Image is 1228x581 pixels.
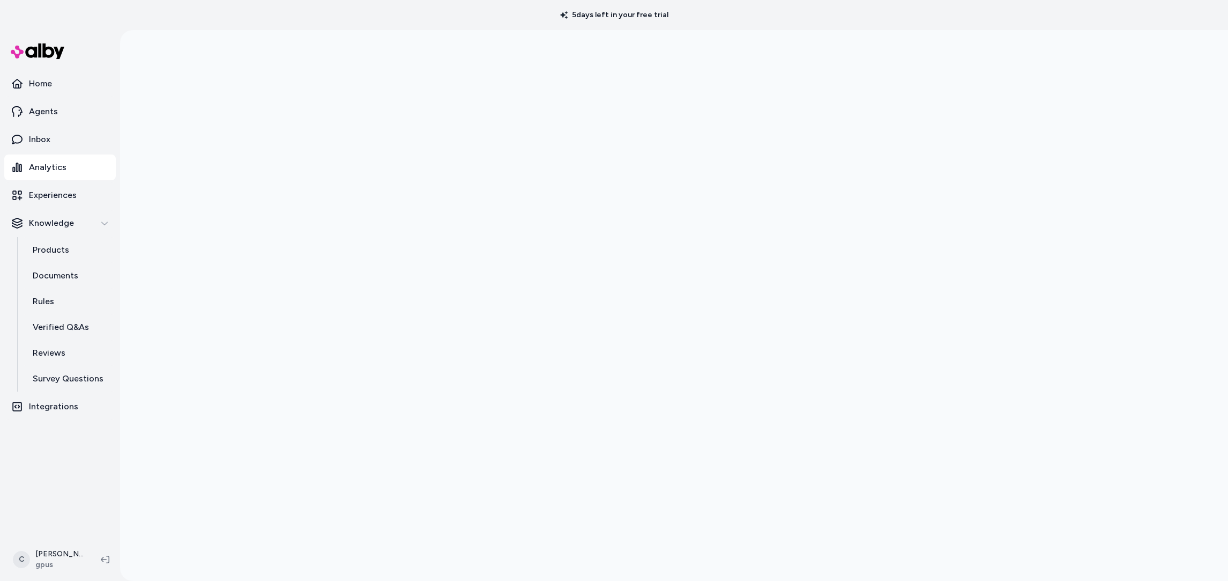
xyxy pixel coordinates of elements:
[29,77,52,90] p: Home
[35,549,84,560] p: [PERSON_NAME]
[29,189,77,202] p: Experiences
[22,237,116,263] a: Products
[33,372,103,385] p: Survey Questions
[33,321,89,334] p: Verified Q&As
[33,347,65,359] p: Reviews
[29,217,74,230] p: Knowledge
[13,551,30,568] span: C
[29,133,50,146] p: Inbox
[4,182,116,208] a: Experiences
[22,263,116,289] a: Documents
[29,400,78,413] p: Integrations
[4,127,116,152] a: Inbox
[22,289,116,314] a: Rules
[11,43,64,59] img: alby Logo
[33,295,54,308] p: Rules
[4,210,116,236] button: Knowledge
[4,71,116,97] a: Home
[33,269,78,282] p: Documents
[4,155,116,180] a: Analytics
[6,542,92,577] button: C[PERSON_NAME]gpus
[554,10,675,20] p: 5 days left in your free trial
[22,366,116,392] a: Survey Questions
[4,99,116,124] a: Agents
[4,394,116,420] a: Integrations
[29,161,66,174] p: Analytics
[29,105,58,118] p: Agents
[33,244,69,256] p: Products
[35,560,84,570] span: gpus
[22,340,116,366] a: Reviews
[22,314,116,340] a: Verified Q&As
